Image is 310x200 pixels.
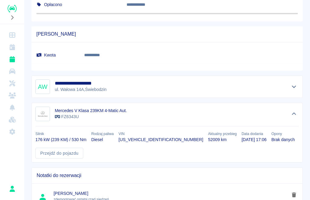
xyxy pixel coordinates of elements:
[37,173,298,179] span: Notatki do rezerwacji
[36,13,298,14] span: Pozostało 6000,00 zł do zapłaty
[2,102,22,114] a: Powiadomienia
[208,131,237,137] p: Aktualny przebieg
[36,52,74,58] h6: Kwota
[37,108,49,120] img: Image
[2,53,22,65] a: Rezerwacje
[2,126,22,138] a: Ustawienia
[289,191,298,199] button: delete note
[242,131,266,137] p: Data dodania
[8,5,17,12] img: Renthelp
[91,131,114,137] p: Rodzaj paliwa
[35,79,50,94] div: AW
[2,29,22,41] a: Dashboard
[2,89,22,102] a: Klienci
[6,182,18,195] button: Rafał Krępa
[36,2,117,8] h6: Opłacono
[35,131,86,137] p: Silnik
[35,137,86,143] p: 176 kW (239 KM) / 530 Nm
[2,114,22,126] a: Widget WWW
[271,131,295,137] p: Opony
[119,137,203,143] p: [US_VEHICLE_IDENTIFICATION_NUMBER]
[119,131,203,137] p: VIN
[289,82,299,91] button: Pokaż szczegóły
[55,114,127,120] p: FZ6343U
[271,137,295,143] p: Brak danych
[55,86,108,93] p: ul. Wałowa 14A , Świebodzin
[36,31,298,37] span: [PERSON_NAME]
[289,110,299,118] button: Ukryj szczegóły
[208,137,237,143] p: 52009 km
[8,14,17,21] button: Rozwiń nawigację
[54,190,289,197] span: [PERSON_NAME]
[242,137,266,143] p: [DATE] 17:06
[35,148,83,159] a: Przejdź do pojazdu
[91,137,114,143] p: Diesel
[55,108,127,114] h6: Mercedes V Klasa 239KM 4-Matic Aut.
[2,77,22,89] a: Serwisy
[2,65,22,77] a: Flota
[2,41,22,53] a: Kalendarz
